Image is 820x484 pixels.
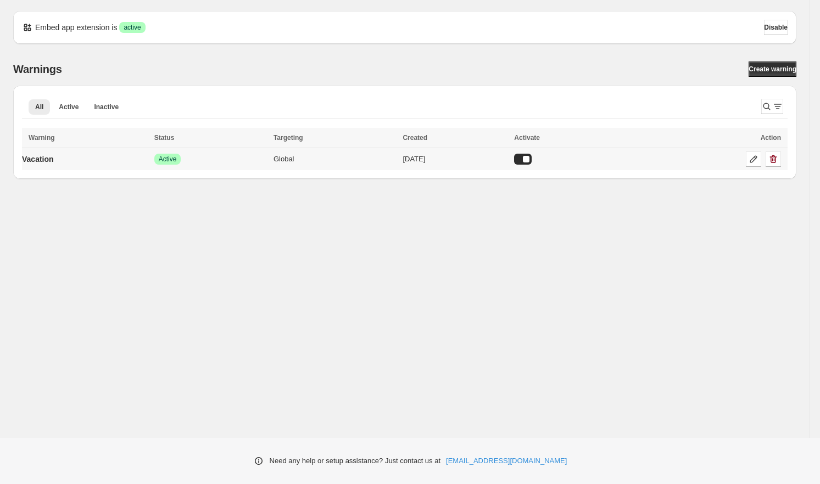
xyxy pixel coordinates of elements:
[13,63,62,76] h2: Warnings
[764,20,788,35] button: Disable
[22,154,54,165] p: Vacation
[124,23,141,32] span: active
[274,134,303,142] span: Targeting
[403,154,507,165] div: [DATE]
[29,134,55,142] span: Warning
[749,65,796,74] span: Create warning
[22,150,54,168] a: Vacation
[159,155,177,164] span: Active
[403,134,427,142] span: Created
[761,134,781,142] span: Action
[35,103,43,111] span: All
[764,23,788,32] span: Disable
[761,99,783,114] button: Search and filter results
[274,154,396,165] div: Global
[59,103,79,111] span: Active
[94,103,119,111] span: Inactive
[749,61,796,77] a: Create warning
[35,22,117,33] p: Embed app extension is
[514,134,540,142] span: Activate
[154,134,175,142] span: Status
[446,455,567,466] a: [EMAIL_ADDRESS][DOMAIN_NAME]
